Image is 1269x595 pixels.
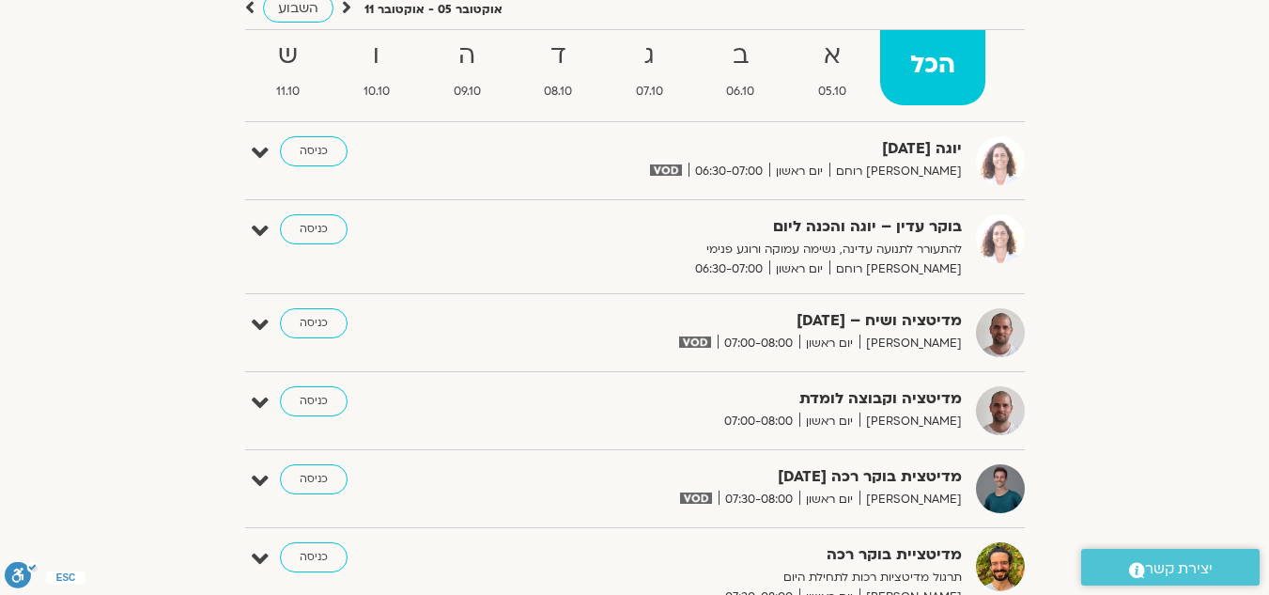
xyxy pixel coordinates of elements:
[697,82,785,102] span: 06.10
[650,164,681,176] img: vodicon
[514,35,602,77] strong: ד
[680,493,711,504] img: vodicon
[247,82,331,102] span: 11.10
[788,35,876,77] strong: א
[697,30,785,105] a: ב06.10
[247,35,331,77] strong: ש
[859,490,962,509] span: [PERSON_NAME]
[280,386,348,416] a: כניסה
[424,82,511,102] span: 09.10
[606,35,693,77] strong: ג
[280,136,348,166] a: כניסה
[697,35,785,77] strong: ב
[502,568,962,587] p: תרגול מדיטציות רכות לתחילת היום
[718,334,799,353] span: 07:00-08:00
[333,82,420,102] span: 10.10
[799,490,859,509] span: יום ראשון
[247,30,331,105] a: ש11.10
[859,334,962,353] span: [PERSON_NAME]
[799,334,859,353] span: יום ראשון
[502,240,962,259] p: להתעורר לתנועה עדינה, נשימה עמוקה ורוגע פנימי
[502,542,962,568] strong: מדיטציית בוקר רכה
[280,308,348,338] a: כניסה
[333,35,420,77] strong: ו
[769,259,829,279] span: יום ראשון
[280,542,348,572] a: כניסה
[502,308,962,334] strong: מדיטציה ושיח – [DATE]
[424,35,511,77] strong: ה
[859,412,962,431] span: [PERSON_NAME]
[606,30,693,105] a: ג07.10
[769,162,829,181] span: יום ראשון
[689,162,769,181] span: 06:30-07:00
[502,136,962,162] strong: יוגה [DATE]
[502,214,962,240] strong: בוקר עדין – יוגה והכנה ליום
[719,490,799,509] span: 07:30-08:00
[514,30,602,105] a: ד08.10
[880,30,985,105] a: הכל
[502,464,962,490] strong: מדיטצית בוקר רכה [DATE]
[788,82,876,102] span: 05.10
[280,214,348,244] a: כניסה
[829,259,962,279] span: [PERSON_NAME] רוחם
[514,82,602,102] span: 08.10
[502,386,962,412] strong: מדיטציה וקבוצה לומדת
[333,30,420,105] a: ו10.10
[280,464,348,494] a: כניסה
[606,82,693,102] span: 07.10
[880,44,985,86] strong: הכל
[718,412,799,431] span: 07:00-08:00
[799,412,859,431] span: יום ראשון
[1145,556,1213,582] span: יצירת קשר
[829,162,962,181] span: [PERSON_NAME] רוחם
[689,259,769,279] span: 06:30-07:00
[1081,549,1260,586] a: יצירת קשר
[679,337,710,348] img: vodicon
[788,30,876,105] a: א05.10
[424,30,511,105] a: ה09.10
